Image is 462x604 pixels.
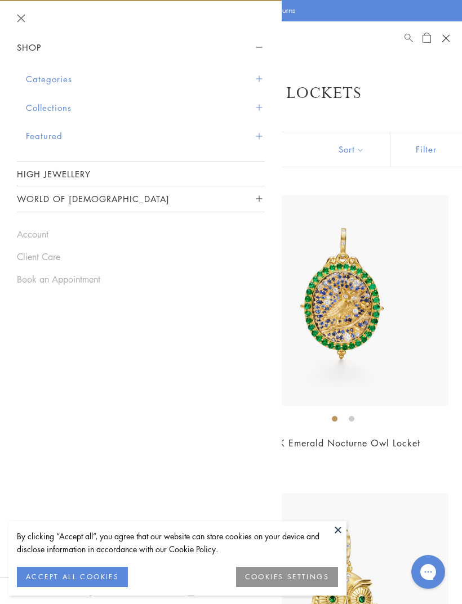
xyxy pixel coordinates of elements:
button: Close navigation [17,14,25,23]
button: Show filters [390,132,462,167]
iframe: Gorgias live chat messenger [406,551,451,593]
img: 18K Emerald Nocturne Owl Locket [238,195,448,406]
button: Show sort by [313,132,390,167]
a: Open Shopping Bag [423,32,431,45]
a: 18K Emerald Nocturne Owl Locket [266,437,420,449]
button: ACCEPT ALL COOKIES [17,567,128,587]
a: Instagram [186,584,196,597]
a: Client Care [17,250,265,263]
div: By clicking “Accept all”, you agree that our website can store cookies on your device and disclos... [17,530,338,556]
button: COOKIES SETTINGS [236,567,338,587]
button: Open navigation [437,30,454,47]
a: Search [405,32,413,45]
a: Facebook [86,584,95,597]
a: Book an Appointment [17,273,265,285]
button: World of [DEMOGRAPHIC_DATA] [17,186,265,212]
button: Featured [26,122,265,150]
a: Account [17,228,265,240]
a: High Jewellery [17,162,265,186]
nav: Sidebar navigation [17,35,265,212]
button: Shop [17,35,265,60]
button: Collections [26,93,265,122]
button: Categories [26,65,265,93]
